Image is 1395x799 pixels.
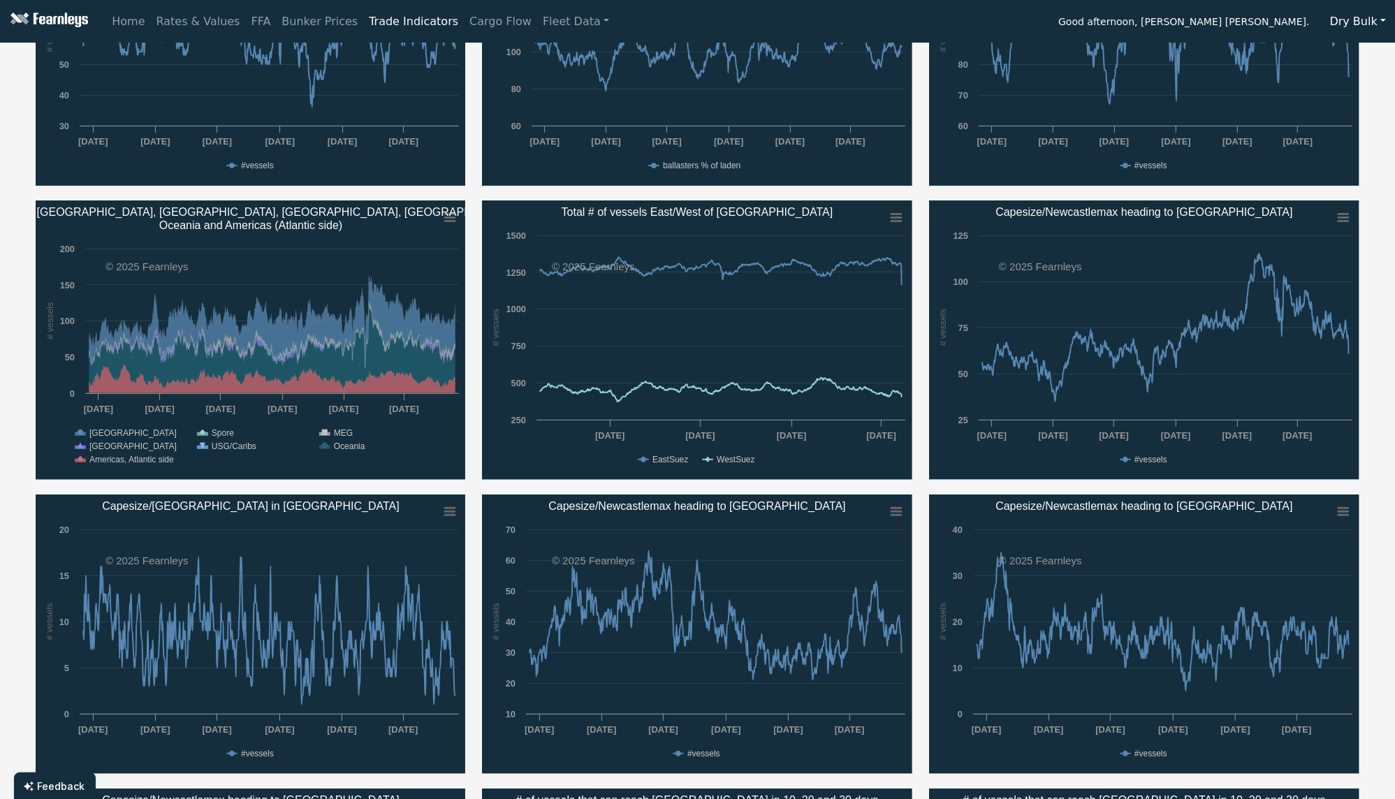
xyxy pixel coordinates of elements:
text: [DATE] [265,724,294,735]
text: Total # of vessels East/West of [GEOGRAPHIC_DATA] [562,206,833,219]
text: [DATE] [972,724,1001,735]
text: [DATE] [715,136,744,147]
text: 40 [506,617,516,627]
text: # vessels [938,15,949,52]
text: # vessels [937,603,948,640]
text: 1250 [506,267,526,278]
text: [DATE] [1162,136,1191,147]
text: Capesize/Newcastlemax heading to [GEOGRAPHIC_DATA] [549,500,846,513]
text: 1000 [506,304,526,314]
text: 50 [64,352,74,362]
text: [DATE] [1283,136,1313,147]
text: [DATE] [202,724,231,735]
text: © 2025 Fearnleys [105,555,189,566]
text: [GEOGRAPHIC_DATA] [89,428,177,438]
text: # vessels [44,302,54,339]
text: # vessels [43,603,54,640]
text: Spore [211,428,233,438]
text: 200 [59,244,74,254]
text: # vessels [491,309,502,346]
text: 20 [59,525,68,535]
text: [DATE] [777,430,806,441]
text: [DATE] [327,136,356,147]
text: 40 [953,525,963,535]
text: #vessels [1134,455,1167,464]
a: Rates & Values [151,8,246,36]
text: © 2025 Fearnleys [999,555,1082,566]
svg: Total # of vessels East/West of Suez [482,200,912,480]
text: [DATE] [1159,724,1188,735]
text: 0 [64,709,68,719]
text: USG/Caribs [211,441,256,451]
text: 40 [59,90,68,101]
text: 125 [954,230,968,241]
text: 80 [958,59,968,70]
text: [DATE] [1035,724,1064,735]
text: [DATE] [835,724,864,735]
text: 5 [64,663,68,673]
text: [DATE] [265,136,294,147]
text: Capesize/Newcastlemax heading to [GEOGRAPHIC_DATA] [996,500,1293,513]
a: FFA [246,8,277,36]
text: [DATE] [202,136,231,147]
text: [DATE] [596,430,625,441]
text: 30 [506,647,516,658]
text: [DATE] [78,136,108,147]
text: #vessels [241,749,274,758]
text: [DATE] [867,430,896,441]
text: 70 [506,525,516,535]
text: © 2025 Fearnleys [105,261,189,272]
a: Trade Indicators [363,8,464,36]
text: # vessels [490,603,501,640]
text: [DATE] [977,430,1007,441]
a: Home [106,8,150,36]
text: 150 [59,280,74,291]
text: #vessels [241,161,274,170]
text: #vessels [1134,161,1167,170]
text: 750 [511,341,526,351]
text: [DATE] [1283,430,1313,441]
text: [DATE] [836,136,866,147]
text: [DATE] [530,136,560,147]
text: 50 [958,369,968,379]
text: [DATE] [1222,430,1252,441]
text: © 2025 Fearnleys [552,261,635,272]
text: [DATE] [388,136,418,147]
text: [DATE] [1223,136,1252,147]
text: 50 [59,59,68,70]
text: [DATE] [712,724,741,735]
text: [DATE] [145,404,174,414]
text: [DATE] [977,136,1007,147]
text: 100 [59,316,74,326]
text: WestSuez [717,455,755,464]
text: [DATE] [686,430,715,441]
text: [DATE] [389,404,418,414]
text: 50 [506,586,516,596]
text: [DATE] [83,404,112,414]
text: ballasters % of laden [663,161,740,170]
a: Bunker Prices [276,8,363,36]
button: Dry Bulk [1321,8,1395,35]
text: 10 [953,663,963,673]
text: 60 [511,121,521,131]
text: 70 [958,90,968,101]
svg: Capesize/Newcastlemax heading to India [482,494,912,774]
svg: Capesize/Newcastlemax heading to Guinea [929,200,1359,480]
text: 60 [506,555,516,566]
text: 1500 [506,230,526,241]
text: 10 [506,709,516,719]
text: 100 [506,47,521,57]
text: [DATE] [388,724,417,735]
text: [DATE] [268,404,297,414]
text: 80 [511,84,521,94]
a: Fleet Data [537,8,615,36]
text: 250 [511,415,526,425]
text: # vessels [43,15,54,52]
text: [DATE] [649,724,678,735]
text: 100 [954,277,968,287]
text: Capesize/[GEOGRAPHIC_DATA] in [GEOGRAPHIC_DATA] [102,500,400,513]
text: #vessels [687,749,720,758]
text: # vessels [938,309,949,346]
text: [DATE] [592,136,621,147]
text: [DATE] [1039,430,1068,441]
